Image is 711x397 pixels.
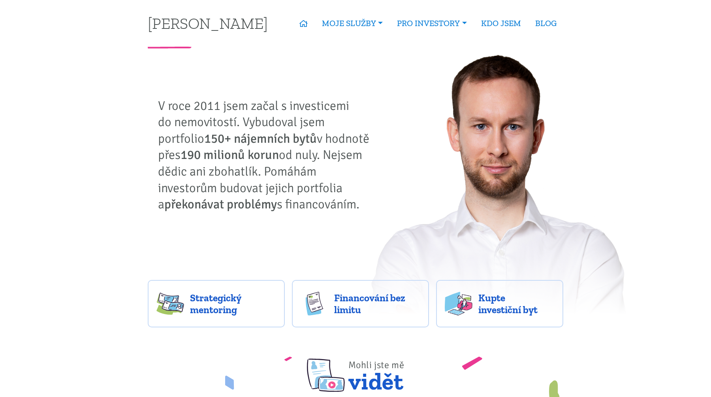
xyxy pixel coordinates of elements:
[445,292,472,316] img: flats
[156,292,184,316] img: strategy
[301,292,328,316] img: finance
[334,292,420,316] span: Financování bez limitu
[190,292,276,316] span: Strategický mentoring
[164,197,277,212] strong: překonávat problémy
[158,98,375,213] p: V roce 2011 jsem začal s investicemi do nemovitostí. Vybudoval jsem portfolio v hodnotě přes od n...
[181,147,279,163] strong: 190 milionů korun
[436,280,564,327] a: Kupte investiční byt
[528,14,564,32] a: BLOG
[474,14,528,32] a: KDO JSEM
[478,292,555,316] span: Kupte investiční byt
[348,349,404,392] span: vidět
[148,15,268,31] a: [PERSON_NAME]
[292,280,429,327] a: Financování bez limitu
[148,280,285,327] a: Strategický mentoring
[390,14,474,32] a: PRO INVESTORY
[348,359,404,371] span: Mohli jste mě
[315,14,390,32] a: MOJE SLUŽBY
[204,131,317,146] strong: 150+ nájemních bytů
